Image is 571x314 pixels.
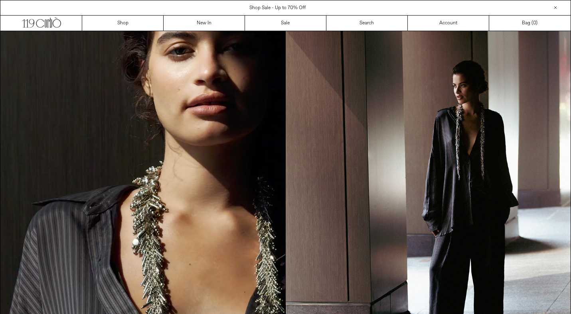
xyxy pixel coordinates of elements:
span: ) [533,20,537,27]
a: Account [408,16,489,31]
a: Bag () [489,16,571,31]
span: 0 [533,20,536,26]
a: Search [326,16,408,31]
a: Shop Sale - Up to 70% Off [249,5,306,11]
a: Shop [82,16,164,31]
a: Sale [245,16,326,31]
a: New In [164,16,245,31]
